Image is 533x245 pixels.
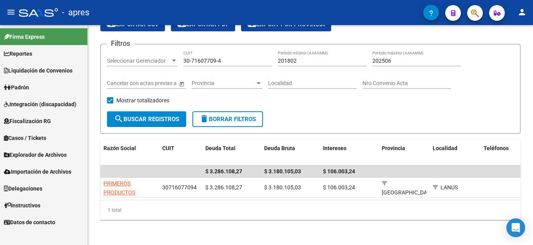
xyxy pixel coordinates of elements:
[6,7,16,17] mat-icon: menu
[4,201,40,210] span: Instructivos
[264,145,295,151] span: Deuda Bruta
[162,145,174,151] span: CUIT
[107,111,186,127] button: Buscar Registros
[199,114,209,123] mat-icon: delete
[177,21,229,28] span: Exportar PDF
[114,116,179,123] span: Buscar Registros
[320,140,379,166] datatable-header-cell: Intereses
[4,66,73,75] span: Liquidación de Convenios
[103,145,136,151] span: Razón Social
[205,168,242,174] span: $ 3.286.108,27
[484,145,509,151] span: Teléfonos
[178,80,186,88] button: Open calendar
[247,21,325,28] span: Export por Provincia
[433,145,457,151] span: Localidad
[100,200,520,220] div: 1 total
[430,140,480,166] datatable-header-cell: Localidad
[192,111,263,127] button: Borrar Filtros
[379,140,430,166] datatable-header-cell: Provincia
[4,83,29,92] span: Padrón
[261,140,320,166] datatable-header-cell: Deuda Bruta
[159,140,202,166] datatable-header-cell: CUIT
[4,134,46,142] span: Casos / Tickets
[4,33,45,41] span: Firma Express
[107,38,134,49] h3: Filtros
[382,189,435,196] span: [GEOGRAPHIC_DATA]
[114,114,123,123] mat-icon: search
[4,117,51,125] span: Fiscalización RG
[192,80,255,87] span: Provincia
[205,184,242,191] span: $ 3.286.108,27
[103,180,139,205] span: PRIMEROS PRODUCTOS PEHUENIA S.A
[62,4,89,21] span: - apres
[4,167,71,176] span: Importación de Archivos
[205,145,236,151] span: Deuda Total
[4,49,32,58] span: Reportes
[382,145,405,151] span: Provincia
[323,184,355,191] span: $ 106.003,24
[517,7,527,17] mat-icon: person
[4,218,55,227] span: Datos de contacto
[107,21,159,28] span: Exportar CSV
[441,184,458,191] span: LANUS
[4,151,67,159] span: Explorador de Archivos
[199,116,256,123] span: Borrar Filtros
[202,140,261,166] datatable-header-cell: Deuda Total
[323,145,346,151] span: Intereses
[264,168,301,174] span: $ 3.180.105,03
[506,218,525,237] div: Open Intercom Messenger
[4,184,42,193] span: Delegaciones
[4,100,76,109] span: Integración (discapacidad)
[100,140,159,166] datatable-header-cell: Razón Social
[116,96,169,105] span: Mostrar totalizadores
[107,58,170,64] span: Seleccionar Gerenciador
[323,168,355,174] span: $ 106.003,24
[162,184,197,191] span: 30716077094
[264,184,301,191] span: $ 3.180.105,03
